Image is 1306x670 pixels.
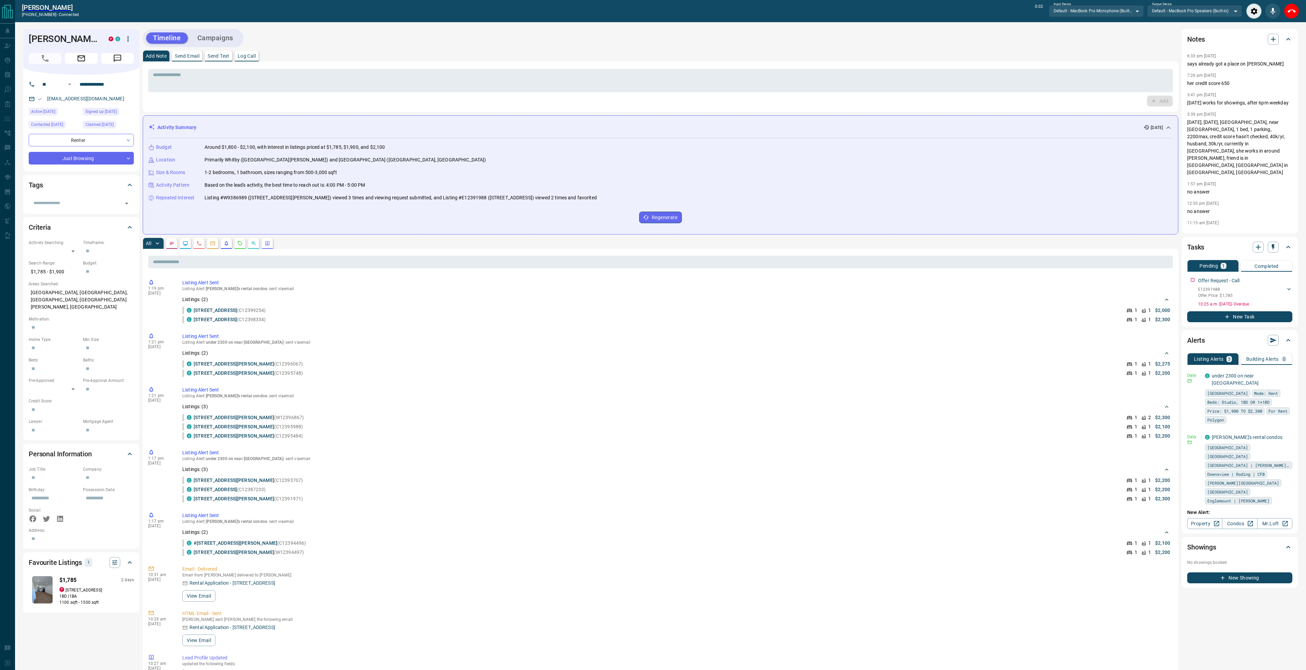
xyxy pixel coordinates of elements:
[1187,542,1216,553] h2: Showings
[149,121,1172,134] div: Activity Summary[DATE]
[32,576,53,603] img: Favourited listing
[1148,316,1151,323] p: 1
[194,540,277,546] a: #[STREET_ADDRESS][PERSON_NAME]
[83,240,134,246] p: Timeframe:
[182,347,1170,359] div: Listings: (2)
[1135,307,1137,314] p: 1
[1155,370,1170,377] p: $2,200
[148,572,172,577] p: 10:31 am
[1187,227,1292,234] p: no answer
[148,398,172,403] p: [DATE]
[187,478,192,483] div: condos.ca
[1198,277,1240,284] p: Offer Request - Call
[1049,5,1144,17] div: Default - MacBook Pro Microphone (Built-in)
[191,32,240,44] button: Campaigns
[29,53,61,64] span: Call
[1198,286,1233,293] p: E12391988
[187,433,192,438] div: condos.ca
[1148,307,1151,314] p: 1
[194,424,274,429] a: [STREET_ADDRESS][PERSON_NAME]
[1155,423,1170,430] p: $2,100
[238,54,256,58] p: Log Call
[1155,316,1170,323] p: $2,300
[1187,60,1292,68] p: says already got a place on [PERSON_NAME]
[1148,486,1151,493] p: 1
[194,433,274,439] a: [STREET_ADDRESS][PERSON_NAME]
[29,287,134,313] p: [GEOGRAPHIC_DATA], [GEOGRAPHIC_DATA], [GEOGRAPHIC_DATA], [GEOGRAPHIC_DATA][PERSON_NAME], [GEOGRAP...
[1205,435,1210,440] div: condos.ca
[156,156,175,163] p: Location
[29,121,80,130] div: Wed Sep 10 2025
[1148,370,1151,377] p: 1
[224,241,229,246] svg: Listing Alerts
[1187,99,1292,106] p: [DATE] works for showings, after 6pm weekday
[1187,518,1222,529] a: Property
[1187,372,1201,379] p: Daily
[59,593,134,599] p: 1 BD | 1 BA
[194,495,303,502] p: (C12391971)
[1187,559,1292,566] p: No showings booked
[22,3,79,12] h2: [PERSON_NAME]
[29,377,80,384] p: Pre-Approved:
[1187,335,1205,346] h2: Alerts
[148,519,172,524] p: 1:17 pm
[194,432,303,440] p: (C12395484)
[29,281,134,287] p: Areas Searched:
[87,559,90,566] p: 1
[1155,360,1170,368] p: $2,275
[1207,497,1269,504] span: Englemount | [PERSON_NAME]
[1246,3,1262,19] div: Audio Settings
[83,418,134,425] p: Mortgage Agent:
[182,654,1170,661] p: Lead Profile Updated
[182,617,1170,622] p: [PERSON_NAME] sent [PERSON_NAME] the following email
[29,180,43,190] h2: Tags
[148,393,172,398] p: 1:21 pm
[29,260,80,266] p: Search Range:
[1187,182,1216,186] p: 1:57 pm [DATE]
[1148,360,1151,368] p: 1
[83,487,134,493] p: Possession Date:
[187,487,192,492] div: condos.ca
[182,610,1170,617] p: HTML Email - Sent
[1155,432,1170,440] p: $2,200
[66,80,74,88] button: Open
[29,398,134,404] p: Credit Score:
[83,377,134,384] p: Pre-Approval Amount:
[1187,34,1205,45] h2: Notes
[1187,242,1204,253] h2: Tasks
[251,241,256,246] svg: Opportunities
[29,266,80,277] p: $1,785 - $1,900
[187,550,192,555] div: condos.ca
[1187,201,1219,206] p: 12:55 pm [DATE]
[1155,486,1170,493] p: $2,200
[1135,549,1137,556] p: 1
[1207,444,1248,451] span: [GEOGRAPHIC_DATA]
[148,456,172,461] p: 1:17 pm
[1187,92,1216,97] p: 3:41 pm [DATE]
[1187,434,1201,440] p: Daily
[194,361,274,367] a: [STREET_ADDRESS][PERSON_NAME]
[1187,440,1192,445] svg: Email
[182,573,1170,578] p: Email from [PERSON_NAME] delivered to [PERSON_NAME]
[1148,540,1151,547] p: 1
[29,418,80,425] p: Lawyer:
[194,423,303,430] p: (C12395988)
[38,97,42,101] svg: Email Valid
[1135,370,1137,377] p: 1
[29,448,92,459] h2: Personal Information
[1222,518,1257,529] a: Condos
[83,357,134,363] p: Baths:
[1155,307,1170,314] p: $2,000
[85,121,114,128] span: Claimed [DATE]
[146,32,188,44] button: Timeline
[22,12,79,18] p: [PHONE_NUMBER] -
[194,360,303,368] p: (C12396067)
[194,486,266,493] p: (C12387233)
[189,624,275,631] p: Rental Application - [STREET_ADDRESS]
[183,241,188,246] svg: Lead Browsing Activity
[182,566,1170,573] p: Email - Delivered
[122,199,131,208] button: Open
[1151,125,1163,131] p: [DATE]
[1147,5,1242,17] div: Default - MacBook Pro Speakers (Built-in)
[205,182,365,189] p: Based on the lead's activity, the best time to reach out is: 4:00 PM - 5:00 PM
